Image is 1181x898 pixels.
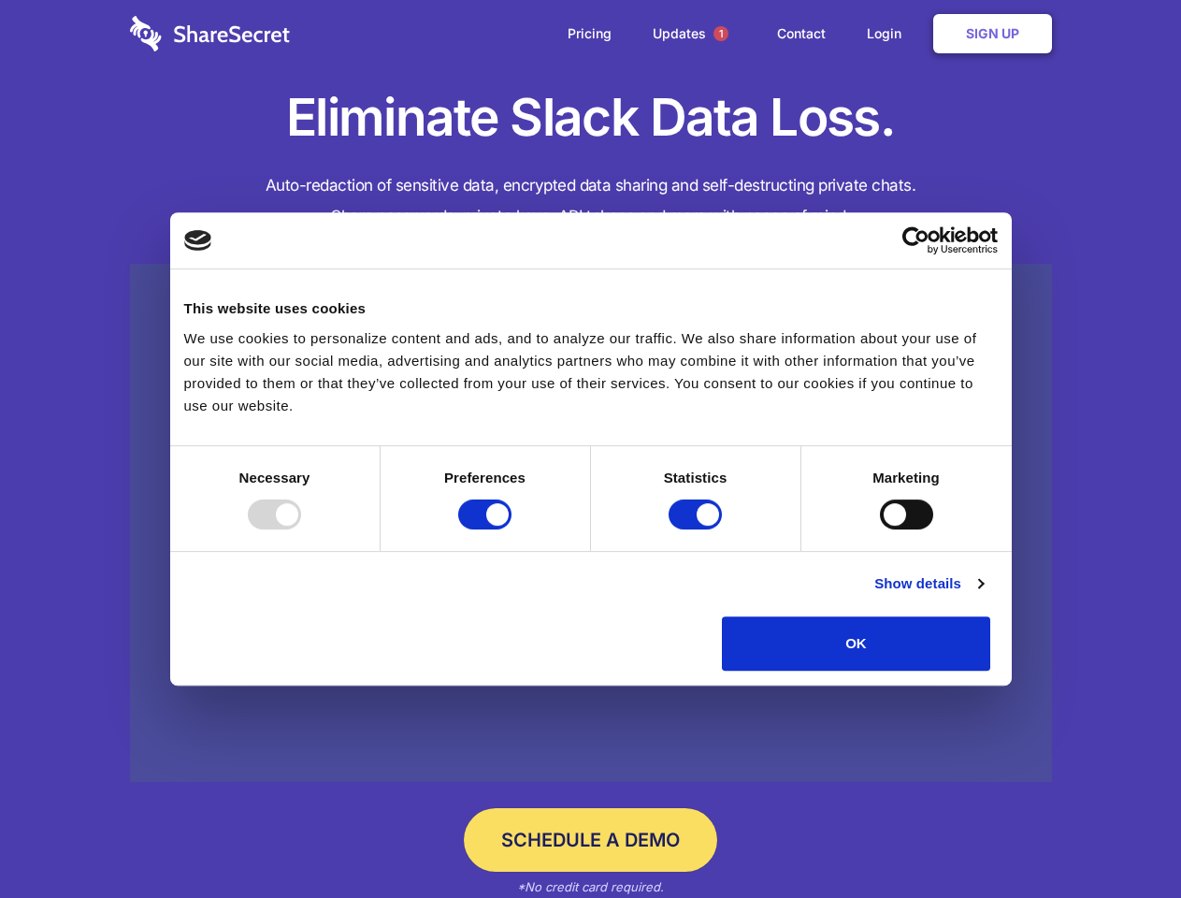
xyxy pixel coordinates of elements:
a: Usercentrics Cookiebot - opens in a new window [834,226,998,254]
a: Pricing [549,5,630,63]
a: Show details [874,572,983,595]
em: *No credit card required. [517,879,664,894]
h4: Auto-redaction of sensitive data, encrypted data sharing and self-destructing private chats. Shar... [130,170,1052,232]
span: 1 [713,26,728,41]
a: Schedule a Demo [464,808,717,872]
div: This website uses cookies [184,297,998,320]
a: Wistia video thumbnail [130,264,1052,783]
div: We use cookies to personalize content and ads, and to analyze our traffic. We also share informat... [184,327,998,417]
strong: Preferences [444,470,526,485]
h1: Eliminate Slack Data Loss. [130,84,1052,152]
strong: Statistics [664,470,727,485]
a: Sign Up [933,14,1052,53]
button: OK [722,616,990,671]
strong: Necessary [239,470,310,485]
strong: Marketing [872,470,940,485]
a: Login [848,5,929,63]
img: logo-wordmark-white-trans-d4663122ce5f474addd5e946df7df03e33cb6a1c49d2221995e7729f52c070b2.svg [130,16,290,51]
a: Contact [758,5,844,63]
img: logo [184,230,212,251]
